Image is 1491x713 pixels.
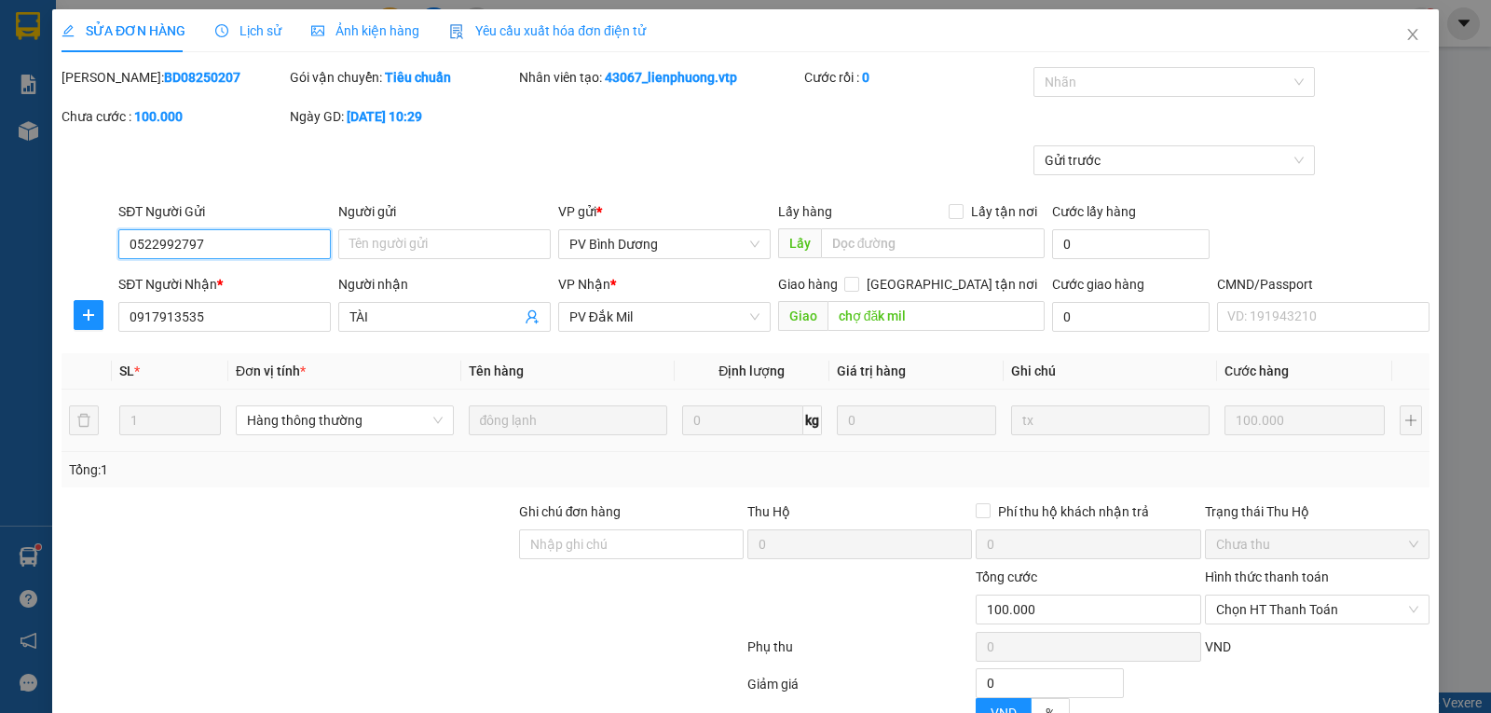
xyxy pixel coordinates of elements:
b: 100.000 [134,109,183,124]
img: icon [449,24,464,39]
div: SĐT Người Nhận [118,274,331,295]
b: 43067_lienphuong.vtp [605,70,737,85]
span: Lấy [778,228,821,258]
span: DM08250552 [184,70,263,84]
span: 08:39:07 [DATE] [177,84,263,98]
span: user-add [525,309,540,324]
div: Gói vận chuyển: [290,67,514,88]
span: Chọn HT Thanh Toán [1216,596,1418,624]
span: edit [62,24,75,37]
input: VD: Bàn, Ghế [469,405,667,435]
b: BD08250207 [164,70,240,85]
span: Giá trị hàng [837,363,906,378]
span: SL [119,363,134,378]
th: Ghi chú [1004,353,1217,390]
div: Ngày GD: [290,106,514,127]
div: Cước rồi : [804,67,1029,88]
button: delete [69,405,99,435]
span: Định lượng [718,363,785,378]
span: PV Đắk Mil [63,130,109,141]
span: Nơi nhận: [143,130,172,157]
span: SỬA ĐƠN HÀNG [62,23,185,38]
b: Tiêu chuẩn [385,70,451,85]
span: Phí thu hộ khách nhận trả [991,501,1156,522]
span: Gửi trước [1045,146,1305,174]
span: Tổng cước [976,569,1037,584]
input: Dọc đường [821,228,1046,258]
span: Yêu cầu xuất hóa đơn điện tử [449,23,646,38]
span: Nơi gửi: [19,130,38,157]
input: Dọc đường [828,301,1046,331]
div: Người gửi [338,201,551,222]
input: Cước giao hàng [1052,302,1210,332]
label: Ghi chú đơn hàng [519,504,622,519]
div: SĐT Người Gửi [118,201,331,222]
button: Close [1387,9,1439,62]
span: Giao hàng [778,277,838,292]
span: Lịch sử [215,23,281,38]
span: Ảnh kiện hàng [311,23,419,38]
span: plus [75,308,103,322]
div: Nhân viên tạo: [519,67,801,88]
input: 0 [837,405,996,435]
span: VP Nhận [558,277,610,292]
span: kg [803,405,822,435]
span: PV Bình Dương [569,230,759,258]
b: 0 [862,70,869,85]
button: plus [74,300,103,330]
div: [PERSON_NAME]: [62,67,286,88]
span: picture [311,24,324,37]
div: CMND/Passport [1217,274,1429,295]
button: plus [1400,405,1422,435]
span: Cước hàng [1224,363,1289,378]
strong: CÔNG TY TNHH [GEOGRAPHIC_DATA] 214 QL13 - P.26 - Q.BÌNH THẠNH - TP HCM 1900888606 [48,30,151,100]
strong: BIÊN NHẬN GỬI HÀNG HOÁ [64,112,216,126]
span: Thu Hộ [747,504,790,519]
span: Đơn vị tính [236,363,306,378]
input: Cước lấy hàng [1052,229,1210,259]
span: VND [1205,639,1231,654]
span: Giao [778,301,828,331]
div: Người nhận [338,274,551,295]
input: 0 [1224,405,1384,435]
img: logo [19,42,43,89]
label: Hình thức thanh toán [1205,569,1329,584]
span: close [1405,27,1420,42]
label: Cước giao hàng [1052,277,1144,292]
span: Lấy tận nơi [964,201,1045,222]
b: [DATE] 10:29 [347,109,422,124]
input: Ghi chú đơn hàng [519,529,744,559]
span: PV Đắk Mil [569,303,759,331]
span: Lấy hàng [778,204,832,219]
div: Tổng: 1 [69,459,577,480]
div: Phụ thu [745,637,974,669]
label: Cước lấy hàng [1052,204,1136,219]
span: Hàng thông thường [247,406,443,434]
span: Tên hàng [469,363,524,378]
span: clock-circle [215,24,228,37]
div: Chưa cước : [62,106,286,127]
div: VP gửi [558,201,771,222]
span: Chưa thu [1216,530,1418,558]
span: [GEOGRAPHIC_DATA] tận nơi [859,274,1045,295]
div: Trạng thái Thu Hộ [1205,501,1429,522]
input: Ghi Chú [1011,405,1210,435]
